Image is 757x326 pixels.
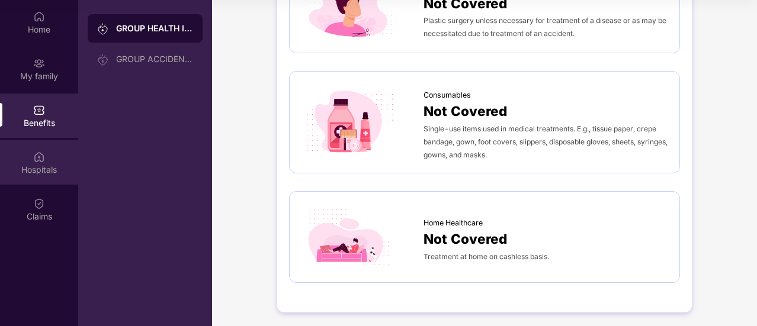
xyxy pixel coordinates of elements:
[424,252,549,261] span: Treatment at home on cashless basis.
[424,16,666,38] span: Plastic surgery unless necessary for treatment of a disease or as may be necessitated due to trea...
[33,57,45,69] img: svg+xml;base64,PHN2ZyB3aWR0aD0iMjAiIGhlaWdodD0iMjAiIHZpZXdCb3g9IjAgMCAyMCAyMCIgZmlsbD0ibm9uZSIgeG...
[424,228,507,249] span: Not Covered
[33,198,45,209] img: svg+xml;base64,PHN2ZyBpZD0iQ2xhaW0iIHhtbG5zPSJodHRwOi8vd3d3LnczLm9yZy8yMDAwL3N2ZyIgd2lkdGg9IjIwIi...
[301,89,397,156] img: icon
[424,89,471,101] span: Consumables
[97,23,109,35] img: svg+xml;base64,PHN2ZyB3aWR0aD0iMjAiIGhlaWdodD0iMjAiIHZpZXdCb3g9IjAgMCAyMCAyMCIgZmlsbD0ibm9uZSIgeG...
[424,217,483,229] span: Home Healthcare
[116,54,193,64] div: GROUP ACCIDENTAL INSURANCE
[33,104,45,116] img: svg+xml;base64,PHN2ZyBpZD0iQmVuZWZpdHMiIHhtbG5zPSJodHRwOi8vd3d3LnczLm9yZy8yMDAwL3N2ZyIgd2lkdGg9Ij...
[424,101,507,121] span: Not Covered
[97,54,109,66] img: svg+xml;base64,PHN2ZyB3aWR0aD0iMjAiIGhlaWdodD0iMjAiIHZpZXdCb3g9IjAgMCAyMCAyMCIgZmlsbD0ibm9uZSIgeG...
[33,151,45,163] img: svg+xml;base64,PHN2ZyBpZD0iSG9zcGl0YWxzIiB4bWxucz0iaHR0cDovL3d3dy53My5vcmcvMjAwMC9zdmciIHdpZHRoPS...
[116,22,193,34] div: GROUP HEALTH INSURANCE
[424,124,668,159] span: Single-use items used in medical treatments. E.g., tissue paper, crepe bandage, gown, foot covers...
[33,11,45,22] img: svg+xml;base64,PHN2ZyBpZD0iSG9tZSIgeG1sbnM9Imh0dHA6Ly93d3cudzMub3JnLzIwMDAvc3ZnIiB3aWR0aD0iMjAiIG...
[301,204,397,270] img: icon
